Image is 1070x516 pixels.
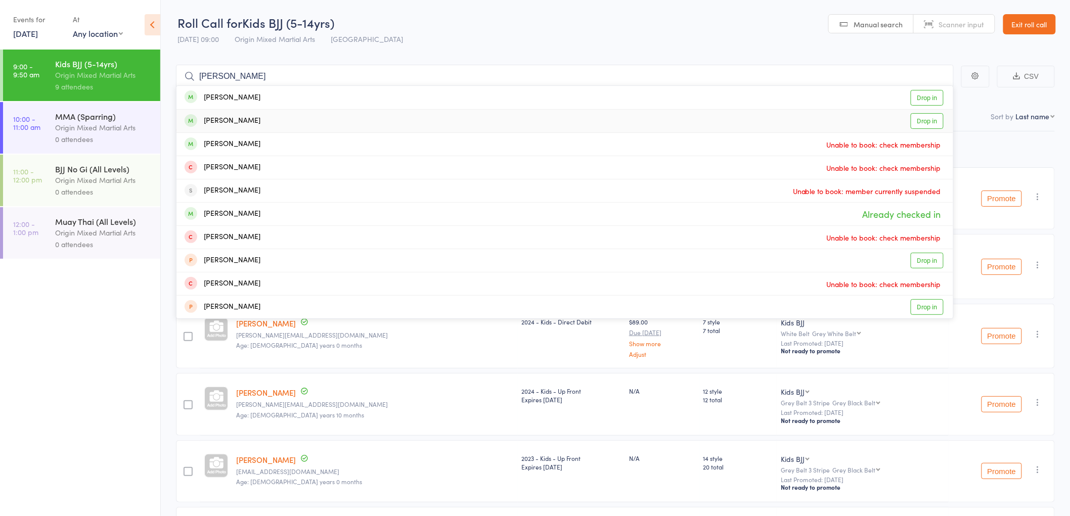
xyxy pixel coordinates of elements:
[236,341,362,349] span: Age: [DEMOGRAPHIC_DATA] years 0 months
[55,186,152,198] div: 0 attendees
[629,329,695,336] small: Due [DATE]
[176,65,954,88] input: Search by name
[55,122,152,133] div: Origin Mixed Martial Arts
[55,81,152,92] div: 9 attendees
[3,155,160,206] a: 11:00 -12:00 pmBJJ No Gi (All Levels)Origin Mixed Martial Arts0 attendees
[235,34,315,44] span: Origin Mixed Martial Arts
[997,66,1055,87] button: CSV
[629,387,695,395] div: N/A
[832,466,875,473] div: Grey Black Belt
[911,299,944,315] a: Drop in
[3,102,160,154] a: 10:00 -11:00 amMMA (Sparring)Origin Mixed Martial Arts0 attendees
[55,239,152,250] div: 0 attendees
[185,231,260,243] div: [PERSON_NAME]
[781,466,945,473] div: Grey Belt 3 Stripe
[55,163,152,174] div: BJJ No Gi (All Levels)
[703,387,773,395] span: 12 style
[55,174,152,186] div: Origin Mixed Martial Arts
[832,399,875,406] div: Grey Black Belt
[781,317,945,327] div: Kids BJJ
[824,160,944,175] span: Unable to book: check membership
[331,34,403,44] span: [GEOGRAPHIC_DATA]
[73,11,123,28] div: At
[991,111,1014,121] label: Sort by
[3,50,160,101] a: 9:00 -9:50 amKids BJJ (5-14yrs)Origin Mixed Martial Arts9 attendees
[236,454,296,465] a: [PERSON_NAME]
[629,317,695,357] div: $89.00
[781,330,945,337] div: White Belt
[185,255,260,266] div: [PERSON_NAME]
[185,301,260,313] div: [PERSON_NAME]
[911,253,944,268] a: Drop in
[13,62,39,78] time: 9:00 - 9:50 am
[703,395,773,404] span: 12 total
[982,259,1022,275] button: Promote
[522,387,621,404] div: 2024 - Kids - Up Front
[55,58,152,69] div: Kids BJJ (5-14yrs)
[522,395,621,404] div: Expires [DATE]
[982,463,1022,479] button: Promote
[860,205,944,223] span: Already checked in
[185,162,260,173] div: [PERSON_NAME]
[13,167,42,183] time: 11:00 - 12:00 pm
[177,14,242,31] span: Roll Call for
[55,111,152,122] div: MMA (Sparring)
[55,227,152,239] div: Origin Mixed Martial Arts
[177,34,219,44] span: [DATE] 09:00
[185,278,260,290] div: [PERSON_NAME]
[236,410,364,419] span: Age: [DEMOGRAPHIC_DATA] years 10 months
[781,483,945,491] div: Not ready to promote
[781,416,945,425] div: Not ready to promote
[824,230,944,245] span: Unable to book: check membership
[781,340,945,347] small: Last Promoted: [DATE]
[854,19,903,29] span: Manual search
[522,317,621,326] div: 2024 - Kids - Direct Debit
[13,220,38,236] time: 12:00 - 1:00 pm
[812,330,856,337] div: Grey White Belt
[1003,14,1056,34] a: Exit roll call
[939,19,985,29] span: Scanner input
[911,113,944,129] a: Drop in
[629,340,695,347] a: Show more
[629,351,695,357] a: Adjust
[242,14,334,31] span: Kids BJJ (5-14yrs)
[236,401,514,408] small: michael@mocoenterprises.com.au
[185,115,260,127] div: [PERSON_NAME]
[629,454,695,462] div: N/A
[982,191,1022,207] button: Promote
[185,185,260,197] div: [PERSON_NAME]
[3,207,160,259] a: 12:00 -1:00 pmMuay Thai (All Levels)Origin Mixed Martial Arts0 attendees
[236,332,514,339] small: a.mountford@live.com
[73,28,123,39] div: Any location
[236,468,514,475] small: the_andies@hotmail.com
[824,137,944,152] span: Unable to book: check membership
[185,92,260,104] div: [PERSON_NAME]
[703,454,773,462] span: 14 style
[790,183,944,199] span: Unable to book: member currently suspended
[236,318,296,329] a: [PERSON_NAME]
[781,409,945,416] small: Last Promoted: [DATE]
[982,396,1022,412] button: Promote
[55,133,152,145] div: 0 attendees
[185,138,260,150] div: [PERSON_NAME]
[522,462,621,471] div: Expires [DATE]
[1016,111,1050,121] div: Last name
[703,462,773,471] span: 20 total
[55,69,152,81] div: Origin Mixed Martial Arts
[781,399,945,406] div: Grey Belt 3 Stripe
[13,115,40,131] time: 10:00 - 11:00 am
[781,347,945,355] div: Not ready to promote
[185,208,260,220] div: [PERSON_NAME]
[781,454,805,464] div: Kids BJJ
[982,328,1022,344] button: Promote
[522,454,621,471] div: 2023 - Kids - Up Front
[911,90,944,106] a: Drop in
[13,11,63,28] div: Events for
[703,326,773,335] span: 7 total
[824,276,944,292] span: Unable to book: check membership
[236,477,362,486] span: Age: [DEMOGRAPHIC_DATA] years 0 months
[781,476,945,483] small: Last Promoted: [DATE]
[703,317,773,326] span: 7 style
[236,387,296,398] a: [PERSON_NAME]
[13,28,38,39] a: [DATE]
